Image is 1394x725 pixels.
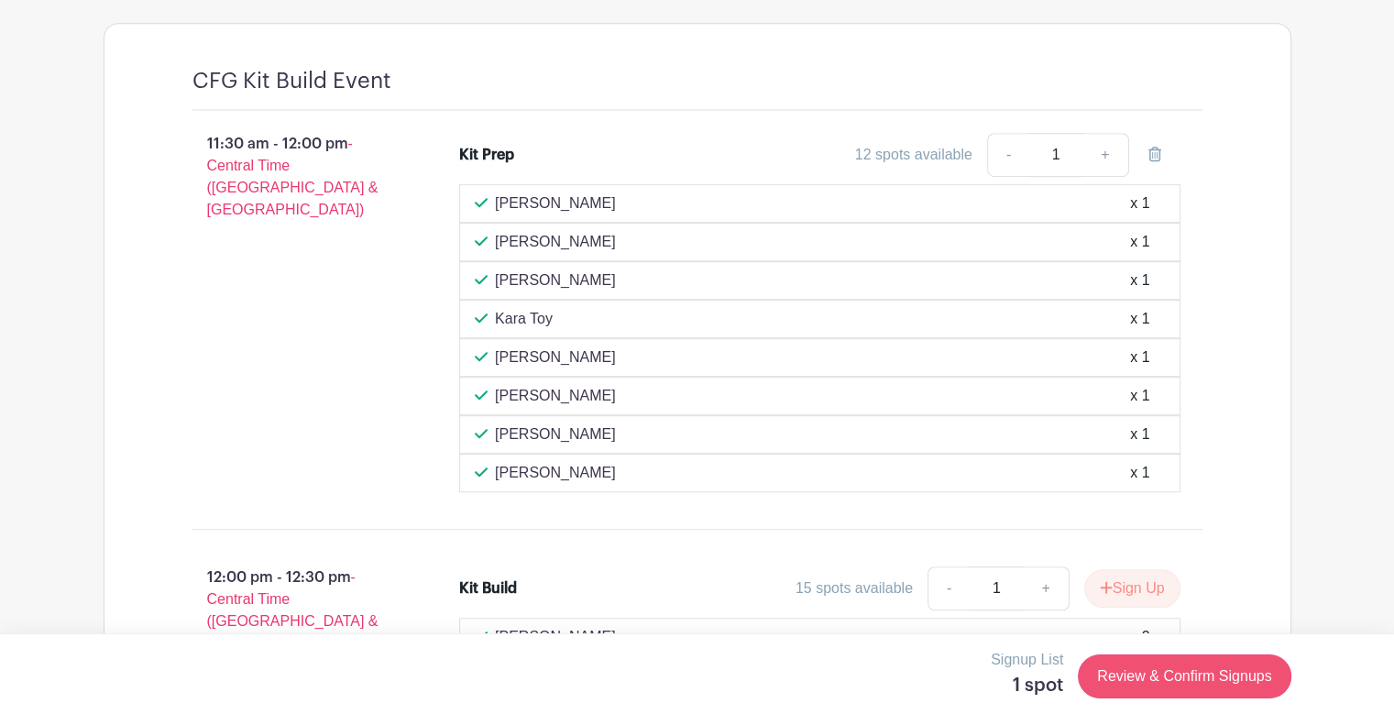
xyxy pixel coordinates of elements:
p: [PERSON_NAME] [495,626,764,648]
div: x 1 [1130,192,1149,214]
a: Review & Confirm Signups [1078,654,1290,698]
div: 12 spots available [855,144,972,166]
button: Sign Up [1084,569,1180,608]
div: x 1 [1130,462,1149,484]
p: [PERSON_NAME] [495,192,616,214]
span: - Central Time ([GEOGRAPHIC_DATA] & [GEOGRAPHIC_DATA]) [207,136,379,217]
div: Kit Build [459,577,517,599]
p: [PERSON_NAME] [495,231,616,253]
a: - [928,566,970,610]
p: [PERSON_NAME] [495,346,616,368]
p: [PERSON_NAME] [495,462,616,484]
div: Kit Prep [459,144,514,166]
h5: 1 spot [991,675,1063,697]
div: x 1 [1130,308,1149,330]
p: [PERSON_NAME] [495,269,616,291]
div: 15 spots available [796,577,913,599]
div: x 1 [1130,269,1149,291]
p: Kara Toy [495,308,553,330]
div: x 1 [1130,231,1149,253]
a: - [987,133,1029,177]
h4: CFG Kit Build Event [192,68,391,94]
p: 11:30 am - 12:00 pm [163,126,431,228]
p: [PERSON_NAME] [495,385,616,407]
div: x 1 [1130,346,1149,368]
p: [PERSON_NAME] [495,423,616,445]
p: Signup List [991,649,1063,671]
div: x 1 [1130,385,1149,407]
p: 12:00 pm - 12:30 pm [163,559,431,662]
div: x 2 [1130,626,1149,670]
div: x 1 [1130,423,1149,445]
a: + [1023,566,1069,610]
a: + [1082,133,1128,177]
